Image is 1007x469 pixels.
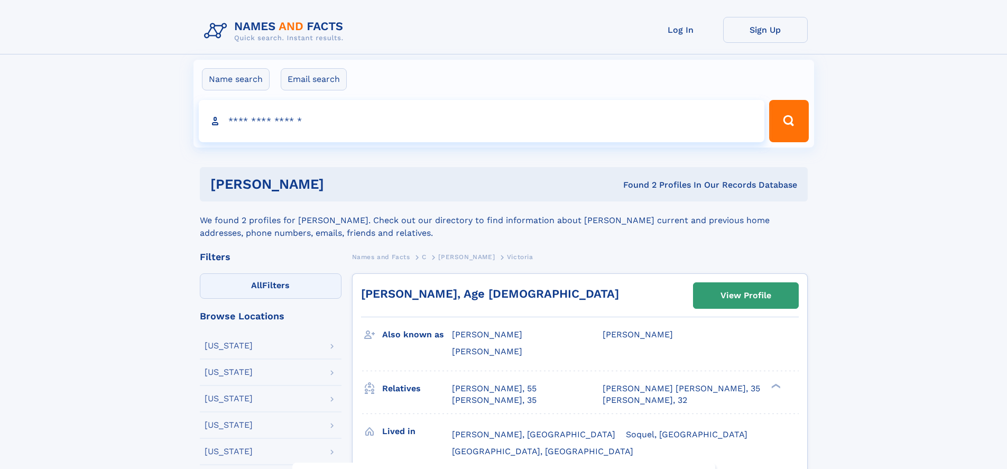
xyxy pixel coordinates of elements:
span: All [251,280,262,290]
button: Search Button [769,100,808,142]
h3: Relatives [382,380,452,398]
div: We found 2 profiles for [PERSON_NAME]. Check out our directory to find information about [PERSON_... [200,201,808,240]
a: [PERSON_NAME], 55 [452,383,537,394]
h1: [PERSON_NAME] [210,178,474,191]
div: Found 2 Profiles In Our Records Database [474,179,797,191]
span: [PERSON_NAME] [603,329,673,339]
label: Filters [200,273,341,299]
div: [US_STATE] [205,342,253,350]
div: [US_STATE] [205,447,253,456]
div: Filters [200,252,341,262]
span: C [422,253,427,261]
a: [PERSON_NAME] [PERSON_NAME], 35 [603,383,760,394]
div: [US_STATE] [205,368,253,376]
span: [PERSON_NAME], [GEOGRAPHIC_DATA] [452,429,615,439]
label: Name search [202,68,270,90]
span: Soquel, [GEOGRAPHIC_DATA] [626,429,747,439]
span: [PERSON_NAME] [452,329,522,339]
div: [US_STATE] [205,421,253,429]
img: Logo Names and Facts [200,17,352,45]
a: Names and Facts [352,250,410,263]
a: Log In [639,17,723,43]
span: [PERSON_NAME] [438,253,495,261]
a: [PERSON_NAME], 35 [452,394,537,406]
span: [GEOGRAPHIC_DATA], [GEOGRAPHIC_DATA] [452,446,633,456]
h3: Lived in [382,422,452,440]
span: [PERSON_NAME] [452,346,522,356]
a: Sign Up [723,17,808,43]
div: ❯ [769,382,781,389]
a: [PERSON_NAME] [438,250,495,263]
a: View Profile [694,283,798,308]
input: search input [199,100,765,142]
div: [US_STATE] [205,394,253,403]
div: View Profile [720,283,771,308]
label: Email search [281,68,347,90]
a: [PERSON_NAME], 32 [603,394,687,406]
a: C [422,250,427,263]
div: Browse Locations [200,311,341,321]
span: Victoria [507,253,533,261]
h3: Also known as [382,326,452,344]
a: [PERSON_NAME], Age [DEMOGRAPHIC_DATA] [361,287,619,300]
